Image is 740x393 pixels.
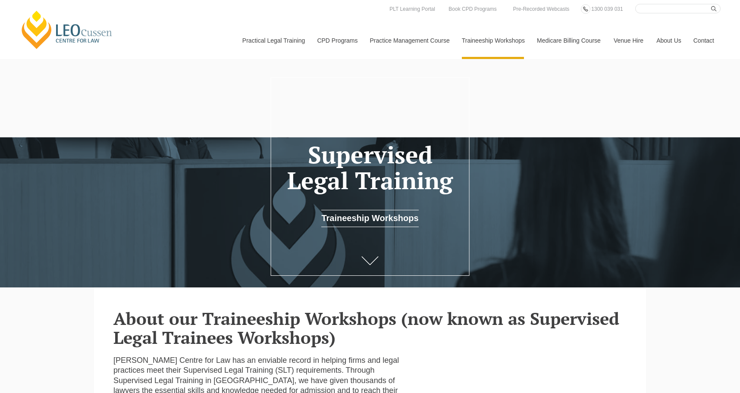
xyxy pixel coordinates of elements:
a: 1300 039 031 [589,4,625,14]
a: Contact [687,22,721,59]
a: PLT Learning Portal [387,4,437,14]
a: Venue Hire [607,22,650,59]
a: About Us [650,22,687,59]
h2: About our Traineeship Workshops (now known as Supervised Legal Trainees Workshops) [113,309,627,347]
a: CPD Programs [310,22,363,59]
h1: Supervised Legal Training [281,142,459,194]
a: Medicare Billing Course [530,22,607,59]
a: Practice Management Course [364,22,455,59]
a: Book CPD Programs [446,4,499,14]
a: Traineeship Workshops [455,22,530,59]
a: Traineeship Workshops [321,210,418,227]
span: 1300 039 031 [591,6,623,12]
a: Pre-Recorded Webcasts [511,4,572,14]
iframe: LiveChat chat widget [682,335,718,371]
a: [PERSON_NAME] Centre for Law [19,9,115,50]
a: Practical Legal Training [236,22,311,59]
